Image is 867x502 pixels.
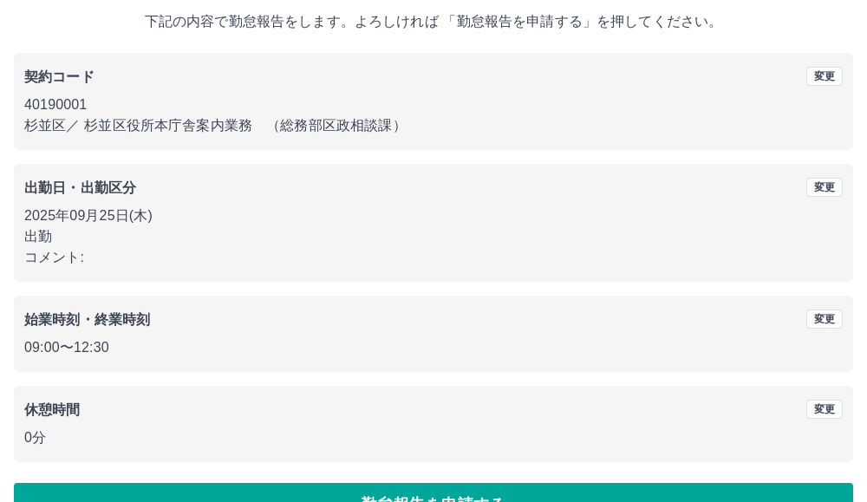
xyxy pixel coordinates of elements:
p: 40190001 [24,95,843,115]
p: 出勤 [24,226,843,247]
p: 0分 [24,427,843,448]
p: コメント: [24,247,843,268]
button: 変更 [806,67,843,86]
b: 休憩時間 [24,402,81,417]
p: 杉並区 ／ 杉並区役所本庁舎案内業務 （総務部区政相談課） [24,115,843,136]
p: 2025年09月25日(木) [24,205,843,226]
button: 変更 [806,310,843,329]
b: 契約コード [24,69,95,84]
button: 変更 [806,400,843,419]
button: 変更 [806,178,843,197]
b: 始業時刻・終業時刻 [24,312,150,327]
p: 下記の内容で勤怠報告をします。よろしければ 「勤怠報告を申請する」を押してください。 [14,11,853,32]
b: 出勤日・出勤区分 [24,180,136,195]
p: 09:00 〜 12:30 [24,337,843,358]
